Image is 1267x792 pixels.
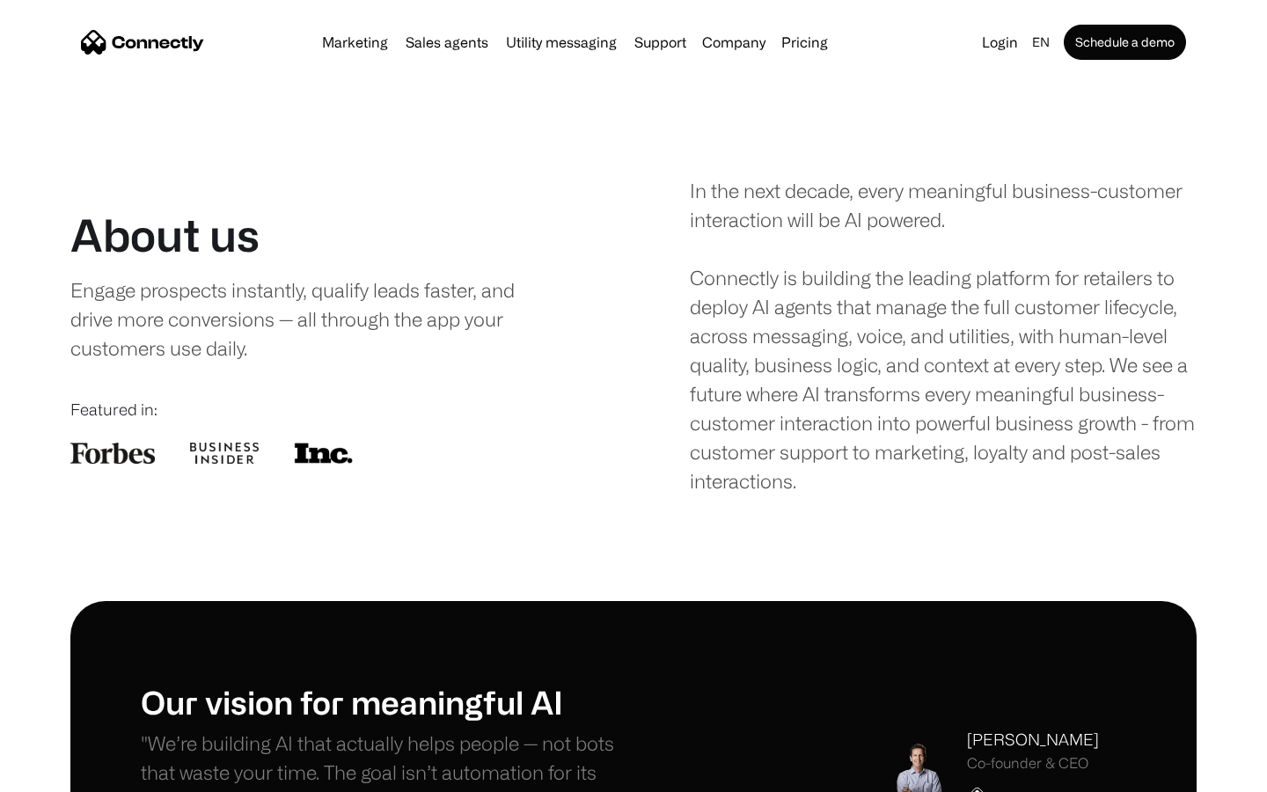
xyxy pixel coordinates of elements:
div: In the next decade, every meaningful business-customer interaction will be AI powered. Connectly ... [690,176,1197,495]
a: Utility messaging [499,35,624,49]
a: Support [627,35,693,49]
div: Co-founder & CEO [967,755,1099,772]
div: [PERSON_NAME] [967,728,1099,752]
ul: Language list [35,761,106,786]
div: Engage prospects instantly, qualify leads faster, and drive more conversions — all through the ap... [70,275,552,363]
h1: About us [70,209,260,261]
a: Login [975,30,1025,55]
a: Marketing [315,35,395,49]
div: Featured in: [70,398,577,422]
div: en [1032,30,1050,55]
aside: Language selected: English [18,759,106,786]
a: Sales agents [399,35,495,49]
a: Schedule a demo [1064,25,1186,60]
a: Pricing [774,35,835,49]
div: Company [702,30,765,55]
h1: Our vision for meaningful AI [141,683,633,721]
